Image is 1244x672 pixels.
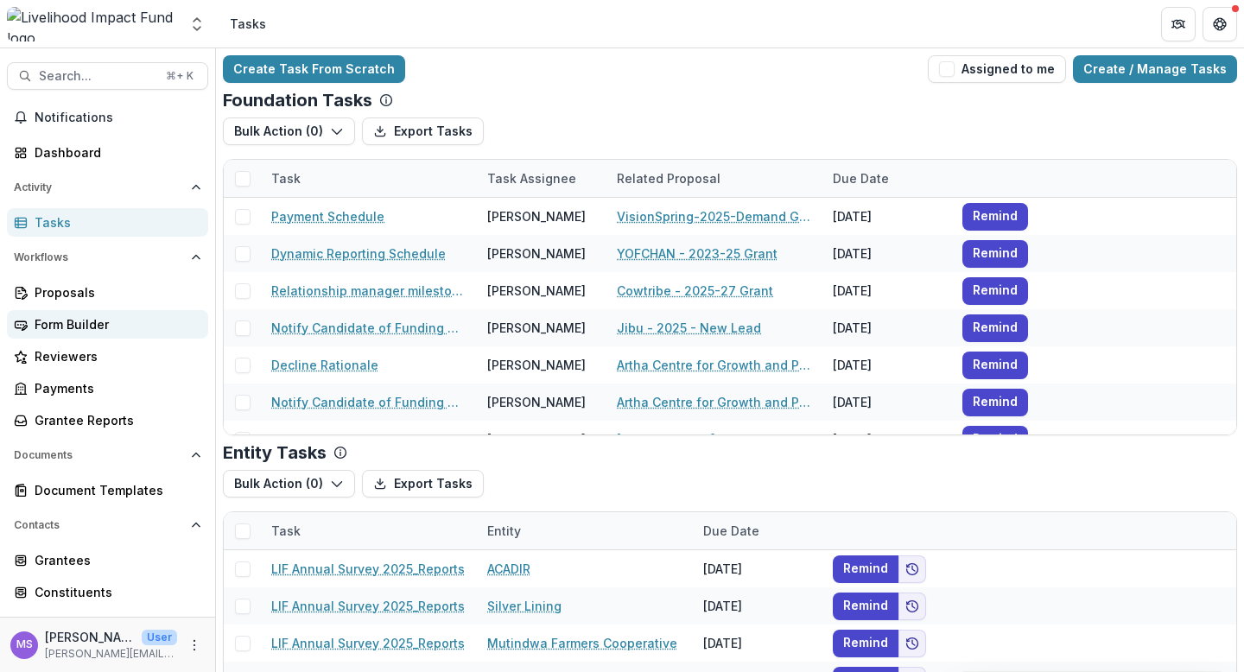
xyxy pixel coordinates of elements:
div: Due Date [822,160,952,197]
button: Open Contacts [7,511,208,539]
nav: breadcrumb [223,11,273,36]
a: Payments [7,374,208,403]
div: Entity [477,522,531,540]
a: ACADIR [487,560,530,578]
p: Entity Tasks [223,442,327,463]
div: Communications [35,615,194,633]
div: Task Assignee [477,169,587,187]
a: Interview Lab prospect [271,430,410,448]
div: Task [261,522,311,540]
a: Constituents [7,578,208,606]
div: [DATE] [822,346,952,384]
div: [PERSON_NAME] [487,430,586,448]
div: [PERSON_NAME] [487,393,586,411]
img: Livelihood Impact Fund logo [7,7,178,41]
a: Cowtribe - 2025-27 Grant [617,282,773,300]
button: More [184,635,205,656]
button: Search... [7,62,208,90]
a: Create Task From Scratch [223,55,405,83]
div: [DATE] [693,550,822,587]
button: Get Help [1203,7,1237,41]
button: Remind [962,426,1028,453]
a: Artha Centre for Growth and Prosperity [617,356,812,374]
a: YOFCHAN - 2023-25 Grant [617,244,777,263]
div: [DATE] [822,309,952,346]
button: Remind [962,314,1028,342]
div: [PERSON_NAME] [487,207,586,225]
a: Reviewers [7,342,208,371]
div: Task [261,160,477,197]
button: Export Tasks [362,117,484,145]
div: [PERSON_NAME] [487,244,586,263]
div: ⌘ + K [162,67,197,86]
a: Mutindwa Farmers Cooperative [487,634,677,652]
div: Tasks [35,213,194,231]
div: [DATE] [822,384,952,421]
div: Due Date [693,512,822,549]
button: Assigned to me [928,55,1066,83]
a: Grantee Reports [7,406,208,434]
a: LIF Annual Survey 2025_Reports [271,634,465,652]
div: Grantee Reports [35,411,194,429]
button: Add to friends [898,555,926,583]
button: Open entity switcher [185,7,209,41]
div: Task Assignee [477,160,606,197]
div: Grantees [35,551,194,569]
div: Due Date [693,522,770,540]
a: Decline Rationale [271,356,378,374]
a: Notify Candidate of Funding Decline [271,393,466,411]
div: [DATE] [822,272,952,309]
a: LIF Annual Survey 2025_Reports [271,560,465,578]
div: Related Proposal [606,169,731,187]
div: Dashboard [35,143,194,162]
div: Entity [477,512,693,549]
div: Reviewers [35,347,194,365]
a: Relationship manager milestone review [271,282,466,300]
a: Dashboard [7,138,208,167]
button: Add to friends [898,593,926,620]
button: Bulk Action (0) [223,117,355,145]
p: [PERSON_NAME][EMAIL_ADDRESS][DOMAIN_NAME] [45,646,177,662]
div: Form Builder [35,315,194,333]
a: Communications [7,610,208,638]
a: Notify Candidate of Funding Decline [271,319,466,337]
span: Notifications [35,111,201,125]
p: User [142,630,177,645]
button: Add to friends [898,630,926,657]
div: Payments [35,379,194,397]
a: [PERSON_NAME] Test Nonprofit - 2025 - New Lead [617,430,812,448]
button: Remind [962,203,1028,231]
p: Foundation Tasks [223,90,372,111]
div: Document Templates [35,481,194,499]
div: Tasks [230,15,266,33]
a: Document Templates [7,476,208,504]
button: Open Activity [7,174,208,201]
a: Create / Manage Tasks [1073,55,1237,83]
button: Remind [962,352,1028,379]
div: [DATE] [693,624,822,662]
div: Monica Swai [16,639,33,650]
div: [DATE] [822,198,952,235]
a: Tasks [7,208,208,237]
div: [DATE] [693,587,822,624]
span: Documents [14,449,184,461]
a: Payment Schedule [271,207,384,225]
div: [DATE] [822,421,952,458]
div: Proposals [35,283,194,301]
span: Workflows [14,251,184,263]
a: Form Builder [7,310,208,339]
div: [PERSON_NAME] [487,319,586,337]
a: Artha Centre for Growth and Prosperity [617,393,812,411]
button: Notifications [7,104,208,131]
p: [PERSON_NAME] [45,628,135,646]
button: Remind [962,240,1028,268]
div: [DATE] [822,235,952,272]
button: Remind [833,555,898,583]
button: Remind [833,593,898,620]
span: Search... [39,69,155,84]
a: Jibu - 2025 - New Lead [617,319,761,337]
